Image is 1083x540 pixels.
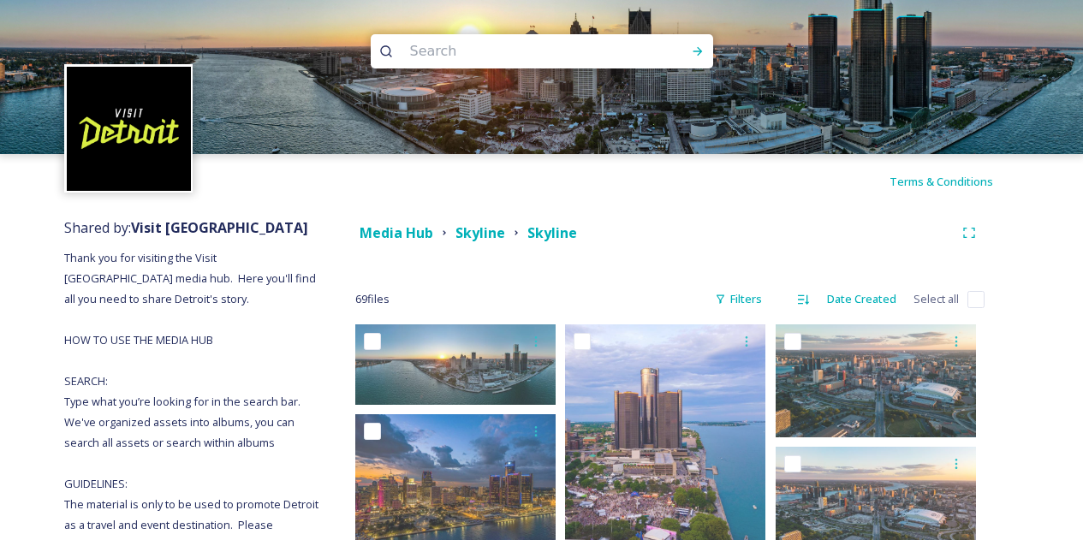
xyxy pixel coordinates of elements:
[355,291,390,307] span: 69 file s
[64,218,308,237] span: Shared by:
[913,291,959,307] span: Select all
[360,223,433,242] strong: Media Hub
[455,223,505,242] strong: Skyline
[527,223,577,242] strong: Skyline
[67,67,191,191] img: VISIT%20DETROIT%20LOGO%20-%20BLACK%20BACKGROUND.png
[131,218,308,237] strong: Visit [GEOGRAPHIC_DATA]
[402,33,636,70] input: Search
[890,174,993,189] span: Terms & Conditions
[706,282,771,316] div: Filters
[890,171,1019,192] a: Terms & Conditions
[818,282,905,316] div: Date Created
[776,324,976,437] img: 9fd14ccb679e4aedaf4307ce832b1f3e669c6d9f35cd9a02134619ed4dfe3dc4.jpg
